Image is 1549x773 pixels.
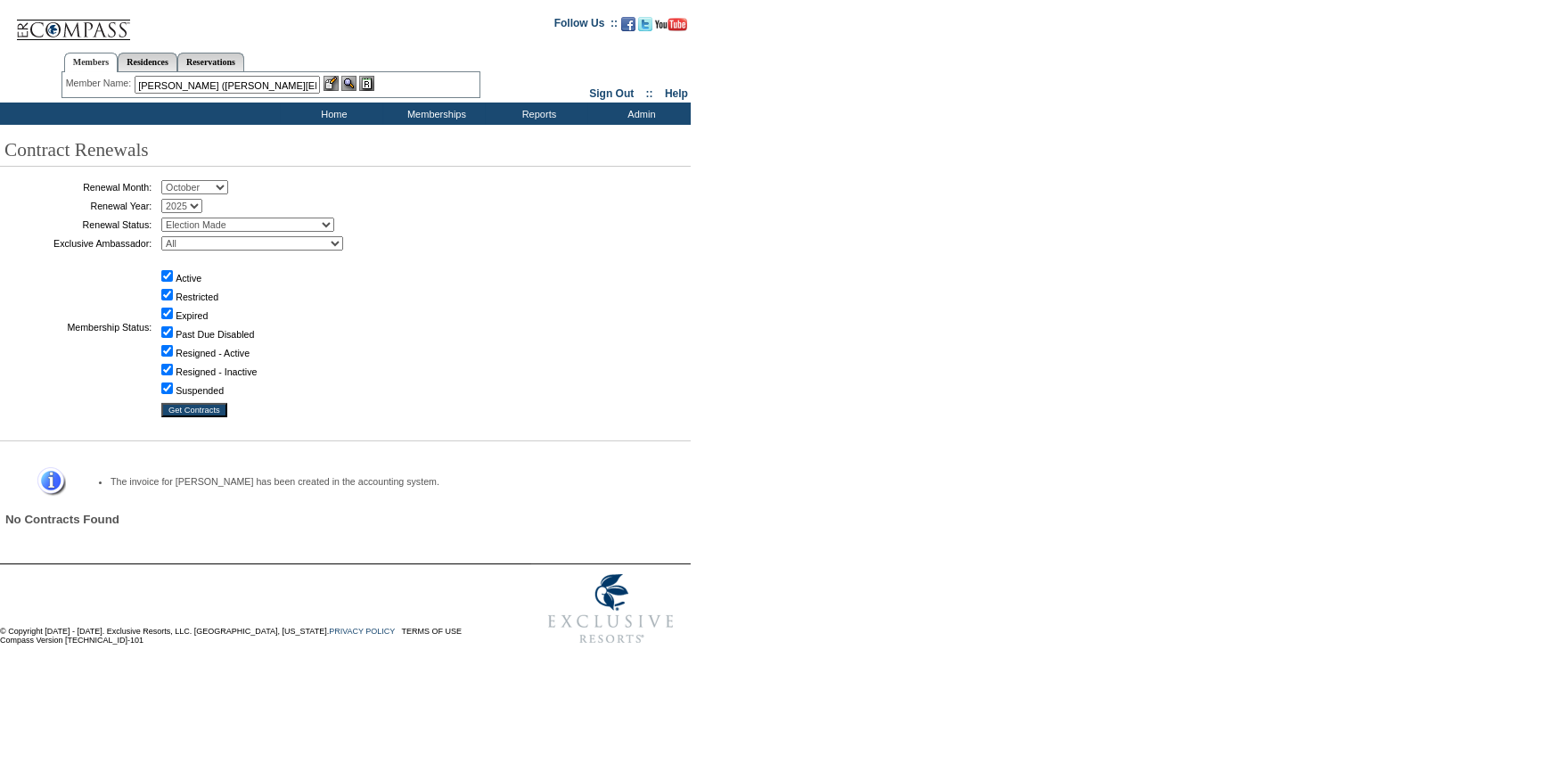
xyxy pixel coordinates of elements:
[589,87,634,100] a: Sign Out
[621,17,635,31] img: Become our fan on Facebook
[655,22,687,33] a: Subscribe to our YouTube Channel
[383,103,486,125] td: Memberships
[4,218,152,232] td: Renewal Status:
[531,564,691,654] img: Exclusive Resorts
[176,273,201,284] label: Active
[66,76,135,91] div: Member Name:
[4,255,152,399] td: Membership Status:
[638,17,652,31] img: Follow us on Twitter
[15,4,131,41] img: Compass Home
[4,199,152,213] td: Renewal Year:
[281,103,383,125] td: Home
[5,513,119,526] span: No Contracts Found
[638,22,652,33] a: Follow us on Twitter
[118,53,177,71] a: Residences
[665,87,688,100] a: Help
[176,348,250,358] label: Resigned - Active
[161,403,227,417] input: Get Contracts
[324,76,339,91] img: b_edit.gif
[176,310,208,321] label: Expired
[359,76,374,91] img: Reservations
[4,180,152,194] td: Renewal Month:
[176,292,218,302] label: Restricted
[646,87,653,100] span: ::
[111,476,659,487] li: The invoice for [PERSON_NAME] has been created in the accounting system.
[402,627,463,636] a: TERMS OF USE
[329,627,395,636] a: PRIVACY POLICY
[26,467,66,497] img: Information Message
[176,329,254,340] label: Past Due Disabled
[588,103,691,125] td: Admin
[486,103,588,125] td: Reports
[655,18,687,31] img: Subscribe to our YouTube Channel
[341,76,357,91] img: View
[177,53,244,71] a: Reservations
[4,236,152,251] td: Exclusive Ambassador:
[64,53,119,72] a: Members
[176,385,224,396] label: Suspended
[621,22,635,33] a: Become our fan on Facebook
[554,15,618,37] td: Follow Us ::
[176,366,257,377] label: Resigned - Inactive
